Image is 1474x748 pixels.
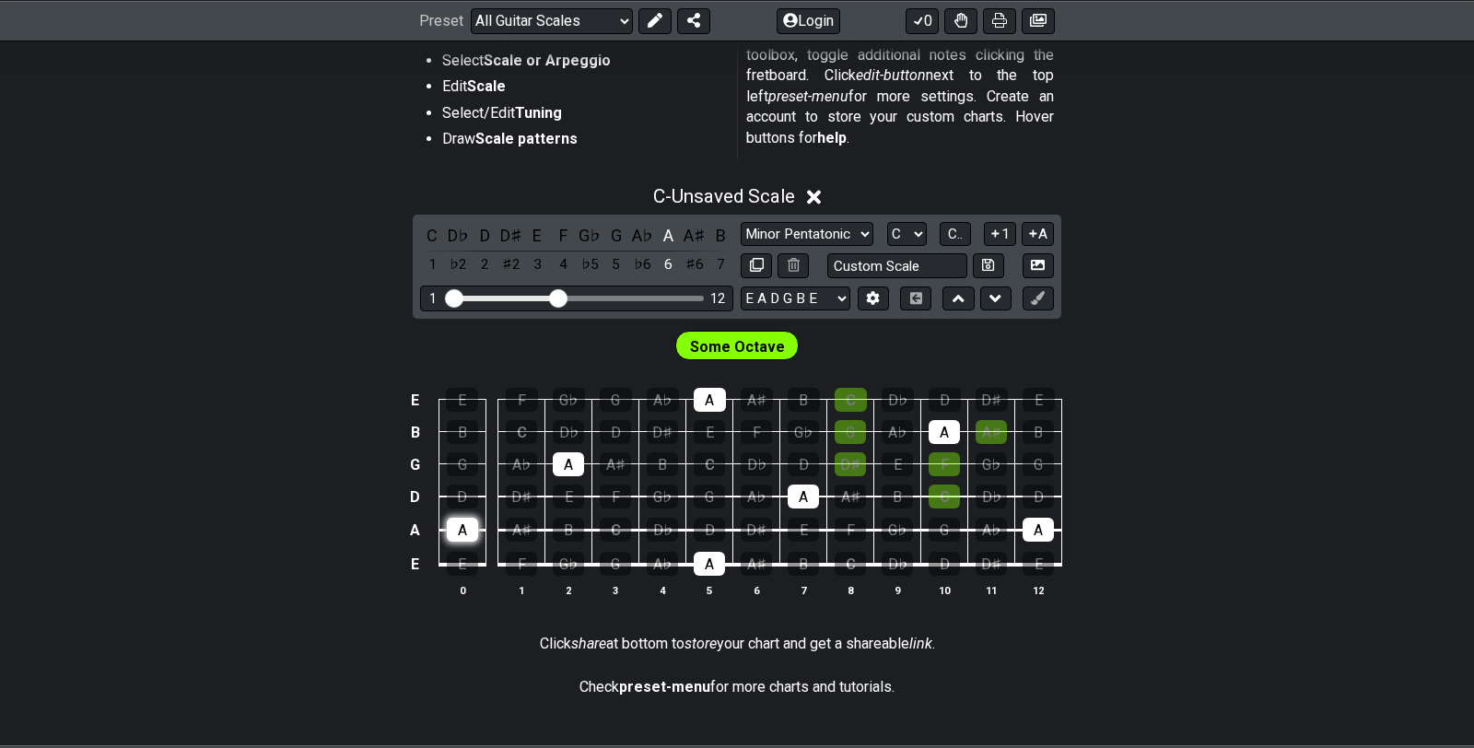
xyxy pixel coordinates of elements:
[600,552,631,576] div: G
[592,580,639,600] th: 3
[694,452,725,476] div: C
[515,104,562,122] strong: Tuning
[604,223,628,248] div: toggle pitch class
[442,76,724,102] li: Edit
[887,222,927,247] select: Tonic/Root
[439,580,485,600] th: 0
[788,552,819,576] div: B
[976,518,1007,542] div: A♭
[929,485,960,508] div: C
[929,388,961,412] div: D
[553,388,585,412] div: G♭
[442,103,724,129] li: Select/Edit
[694,485,725,508] div: G
[657,252,681,277] div: toggle scale degree
[741,222,873,247] select: Scale
[976,485,1007,508] div: D♭
[525,223,549,248] div: toggle pitch class
[499,223,523,248] div: toggle pitch class
[553,552,584,576] div: G♭
[690,333,785,360] span: First enable full edit mode to edit
[447,452,478,476] div: G
[647,485,678,508] div: G♭
[1023,518,1054,542] div: A
[694,388,726,412] div: A
[447,552,478,576] div: E
[447,223,471,248] div: toggle pitch class
[647,552,678,576] div: A♭
[976,388,1008,412] div: D♯
[499,252,523,277] div: toggle scale degree
[921,580,968,600] th: 10
[1023,485,1054,508] div: D
[1022,222,1054,247] button: A
[1015,580,1062,600] th: 12
[929,518,960,542] div: G
[619,678,710,695] strong: preset-menu
[858,286,889,311] button: Edit Tuning
[506,420,537,444] div: C
[498,580,545,600] th: 1
[827,580,874,600] th: 8
[882,518,913,542] div: G♭
[968,580,1015,600] th: 11
[944,7,977,33] button: Toggle Dexterity for all fretkits
[446,388,478,412] div: E
[882,420,913,444] div: A♭
[788,485,819,508] div: A
[741,286,850,311] select: Tuning
[909,635,932,652] em: link
[741,518,772,542] div: D♯
[741,388,773,412] div: A♯
[475,130,578,147] strong: Scale patterns
[647,518,678,542] div: D♭
[741,552,772,576] div: A♯
[856,66,926,84] em: edit-button
[709,223,733,248] div: toggle pitch class
[686,580,733,600] th: 5
[929,452,960,476] div: F
[1023,420,1054,444] div: B
[630,223,654,248] div: toggle pitch class
[579,677,895,697] p: Check for more charts and tutorials.
[677,7,710,33] button: Share Preset
[506,485,537,508] div: D♯
[553,452,584,476] div: A
[404,481,427,514] td: D
[578,223,602,248] div: toggle pitch class
[683,223,707,248] div: toggle pitch class
[404,416,427,449] td: B
[741,485,772,508] div: A♭
[553,518,584,542] div: B
[788,420,819,444] div: G♭
[710,291,725,307] div: 12
[467,77,506,95] strong: Scale
[420,223,444,248] div: toggle pitch class
[984,222,1015,247] button: 1
[553,420,584,444] div: D♭
[630,252,654,277] div: toggle scale degree
[600,485,631,508] div: F
[600,388,632,412] div: G
[768,88,848,105] em: preset-menu
[420,252,444,277] div: toggle scale degree
[442,51,724,76] li: Select
[788,518,819,542] div: E
[882,388,914,412] div: D♭
[1023,253,1054,278] button: Create Image
[778,253,809,278] button: Delete
[835,420,866,444] div: G
[835,518,866,542] div: F
[639,580,686,600] th: 4
[694,518,725,542] div: D
[404,449,427,481] td: G
[506,452,537,476] div: A♭
[447,252,471,277] div: toggle scale degree
[1023,388,1055,412] div: E
[788,452,819,476] div: D
[741,452,772,476] div: D♭
[471,7,633,33] select: Preset
[940,222,971,247] button: C..
[882,552,913,576] div: D♭
[447,518,478,542] div: A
